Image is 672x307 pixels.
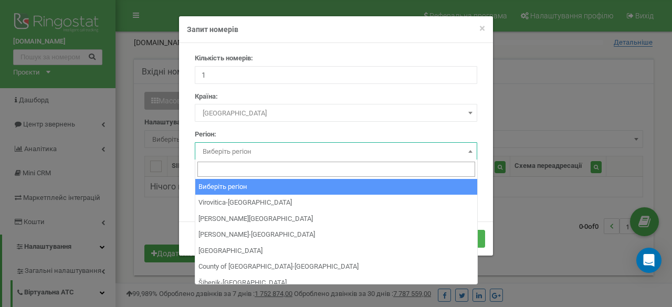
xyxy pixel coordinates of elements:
[195,179,477,195] li: Виберіть регіон
[195,92,218,102] label: Країна:
[195,142,477,160] span: Виберіть регіон
[195,211,477,227] li: [PERSON_NAME][GEOGRAPHIC_DATA]
[195,195,477,211] li: Virovitica-[GEOGRAPHIC_DATA]
[198,106,474,121] span: Croatia
[636,248,661,273] div: Open Intercom Messenger
[195,275,477,291] li: Šibenik-[GEOGRAPHIC_DATA]
[198,144,474,159] span: Виберіть регіон
[195,259,477,275] li: County of [GEOGRAPHIC_DATA]-[GEOGRAPHIC_DATA]
[195,104,477,122] span: Croatia
[195,243,477,259] li: [GEOGRAPHIC_DATA]
[195,54,253,63] label: Кількість номерів:
[479,22,485,35] span: ×
[195,227,477,243] li: [PERSON_NAME]-[GEOGRAPHIC_DATA]
[195,130,216,140] label: Регіон:
[187,24,485,35] h4: Запит номерів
